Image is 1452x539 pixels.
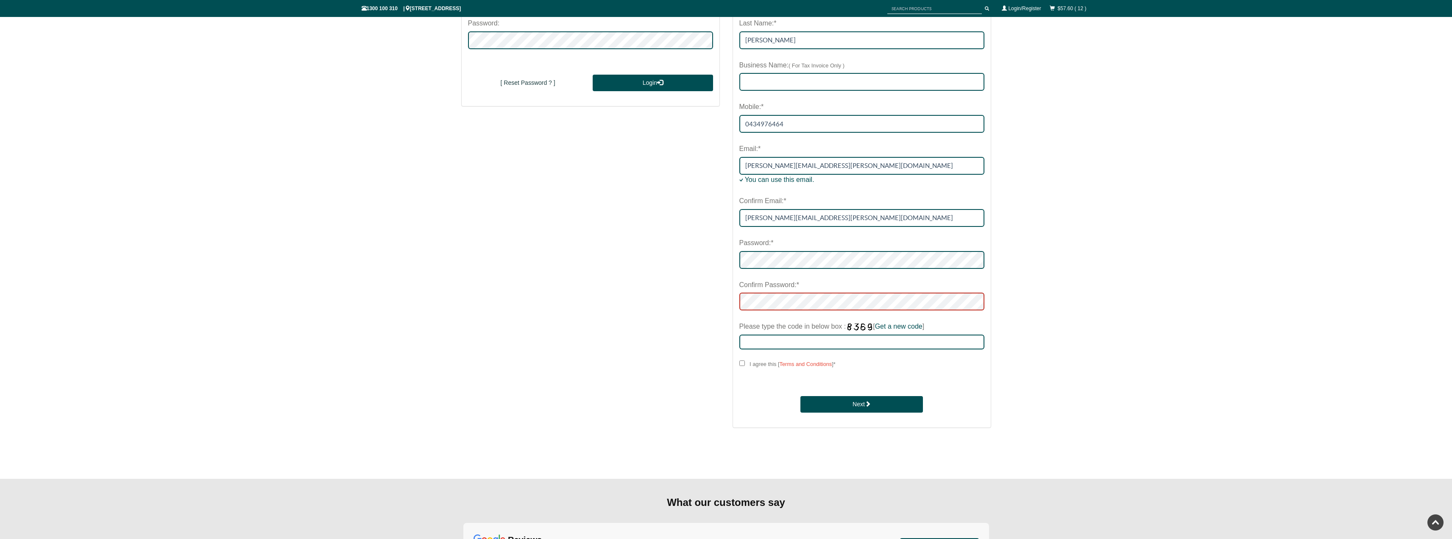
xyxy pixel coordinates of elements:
[739,16,777,31] label: Last Name:*
[789,62,844,69] span: ( For Tax Invoice Only )
[739,178,743,182] img: email_check_yes.png
[739,99,764,115] label: Mobile:*
[745,176,814,183] span: You can use this email.
[846,323,873,331] img: Click here for another number
[468,75,588,92] button: [ Reset Password ? ]
[739,319,925,335] label: Please type the code in below box : [ ]
[800,396,923,413] button: Next
[1282,312,1452,509] iframe: LiveChat chat widget
[875,323,922,330] a: Get a new code
[362,6,461,11] span: 1300 100 310 | [STREET_ADDRESS]
[739,277,799,293] label: Confirm Password:*
[780,361,832,367] a: Terms and Conditions
[887,3,982,14] input: SEARCH PRODUCTS
[739,141,761,157] label: Email:*
[739,193,786,209] label: Confirm Email:*
[468,16,500,31] label: Password:
[463,496,989,509] div: What our customers say
[750,361,833,367] strong: I agree this [ ]
[1008,6,1041,11] a: Login/Register
[593,75,713,92] button: Login
[739,235,774,251] label: Password:*
[1057,6,1086,11] a: $57.60 ( 12 )
[739,58,845,73] label: Business Name:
